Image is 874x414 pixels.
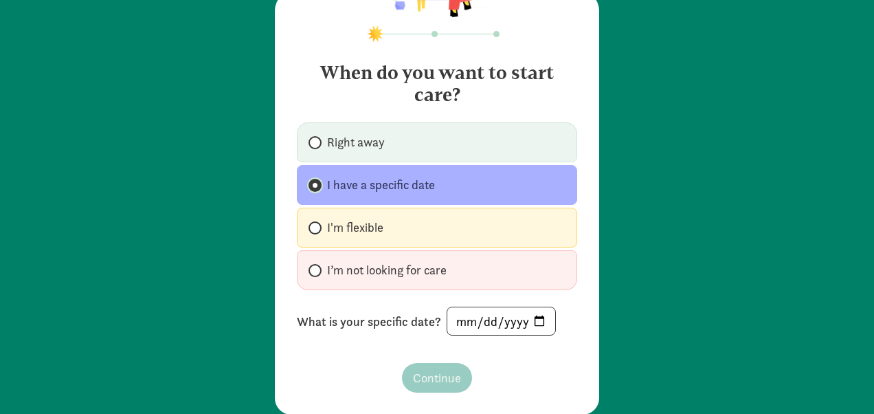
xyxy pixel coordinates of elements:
[327,262,447,279] span: I’m not looking for care
[327,134,385,151] span: Right away
[297,314,441,330] label: What is your specific date?
[402,363,472,393] button: Continue
[297,51,577,106] h4: When do you want to start care?
[413,369,461,387] span: Continue
[327,219,383,236] span: I'm flexible
[327,177,435,193] span: I have a specific date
